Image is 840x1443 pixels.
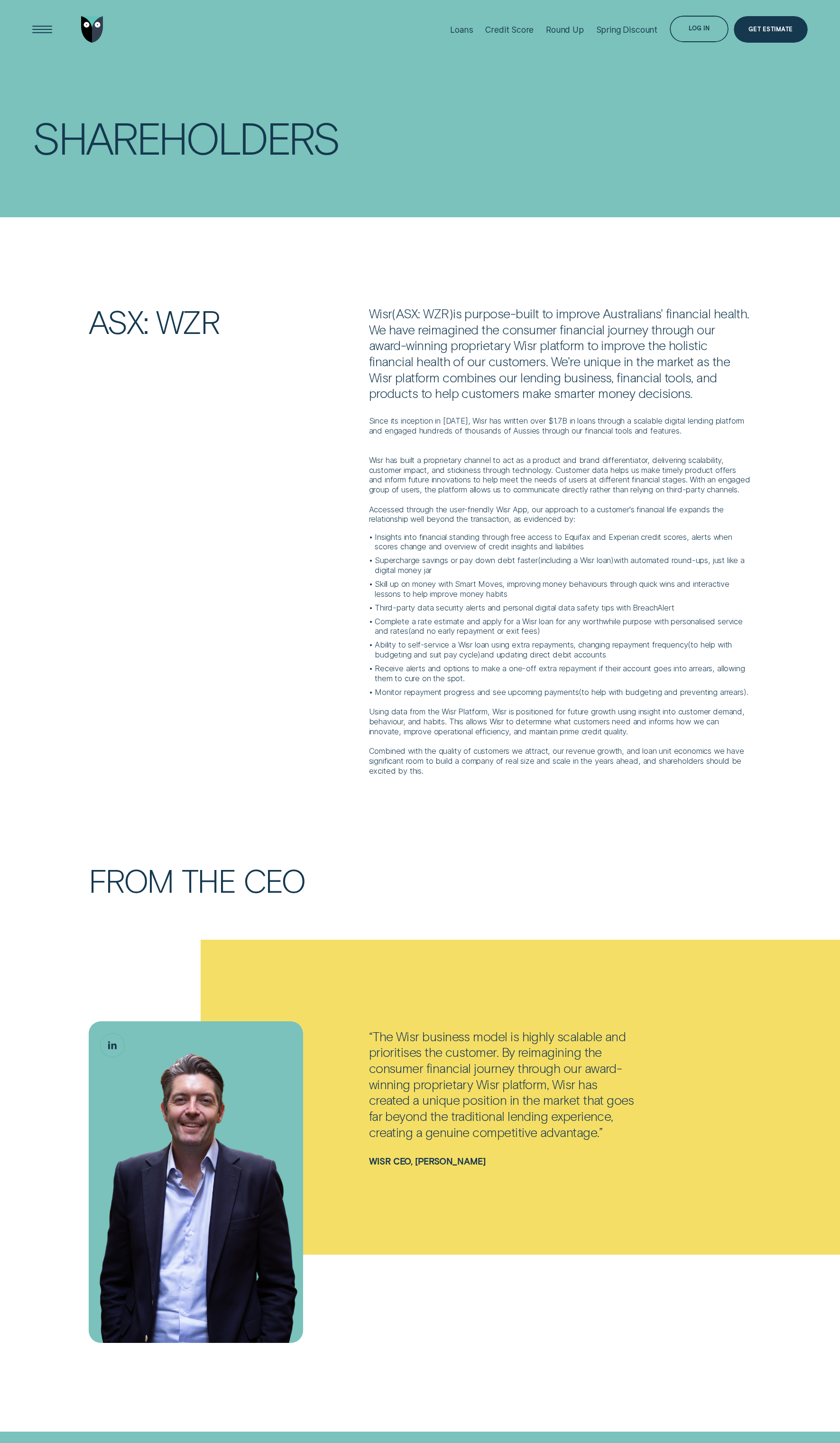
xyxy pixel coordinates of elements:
div: “The Wisr business model is highly scalable and prioritises the customer. By reimagining the cons... [369,1028,639,1140]
span: ( [579,687,582,697]
p: Supercharge savings or pay down debt faster including a Wisr loan with automated round-ups, just ... [375,555,751,575]
div: Spring Discount [596,25,657,35]
div: Loans [450,25,473,35]
p: Using data from the Wisr Platform, Wisr is positioned for future growth using insight into custom... [369,707,752,736]
div: Shareholders [32,117,339,158]
p: Combined with the quality of customers we attract, our revenue growth, and loan unit economics we... [369,746,752,776]
span: ( [688,640,691,649]
p: Accessed through the user-friendly Wisr App, our approach to a customer's financial life expands ... [369,505,752,524]
p: Wisr ASX: WZR is purpose-built to improve Australians' financial health. We have reimagined the c... [369,305,752,401]
p: Complete a rate estimate and apply for a Wisr loan for any worthwhile purpose with personalised s... [375,617,751,636]
div: Credit Score [485,25,534,35]
div: Round Up [546,25,584,35]
p: Insights into financial standing through free access to Equifax and Experian credit scores, alert... [375,532,751,552]
button: Open Menu [29,16,55,43]
p: Receive alerts and options to make a one-off extra repayment if their account goes into arrears, ... [375,664,751,683]
p: Third-party data security alerts and personal digital data safety tips with BreachAlert [375,603,751,613]
p: Skill up on money with Smart Moves, improving money behaviours through quick wins and interactive... [375,579,751,599]
span: ) [478,650,480,659]
p: Ability to self-service a Wisr loan using extra repayments, changing repayment frequency to help ... [375,640,751,659]
span: ( [408,626,411,636]
button: Log in [670,16,729,42]
span: ) [537,626,540,636]
span: ) [744,687,747,697]
span: ) [449,305,453,321]
h1: Shareholders [32,117,408,158]
a: Get Estimate [734,16,808,43]
h2: From the CEO [89,864,752,940]
a: LinkedIn [101,1034,124,1057]
h2: ASX: WZR [83,305,364,337]
span: ( [538,555,541,565]
p: Wisr has built a proprietary channel to act as a product and brand differentiator, delivering sca... [369,445,752,495]
img: Wisr [81,16,103,43]
span: ) [611,555,614,565]
p: Monitor repayment progress and see upcoming payments to help with budgeting and preventing arrears . [375,687,751,697]
span: ( [392,305,396,321]
p: Since its inception in [DATE], Wisr has written over $1.7B in loans through a scalable digital le... [369,416,752,435]
div: Wisr CEO, [PERSON_NAME] [369,1140,639,1166]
